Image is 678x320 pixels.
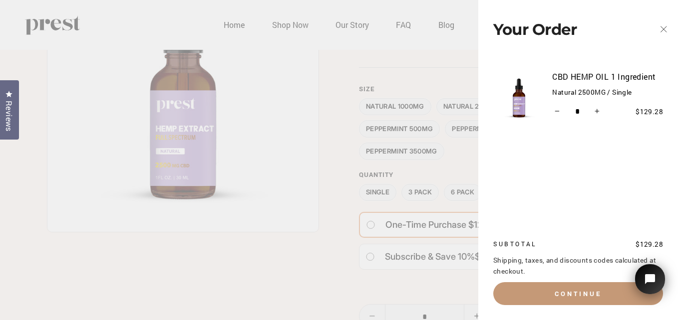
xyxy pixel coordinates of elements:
[2,101,15,132] span: Reviews
[552,104,563,120] button: Reduce item quantity by one
[622,250,678,320] iframe: Tidio Chat
[493,239,578,249] p: Subtotal
[552,83,663,98] span: Natural 2500MG / Single
[552,70,663,83] a: CBD HEMP OIL 1 Ingredient
[578,239,663,250] p: $129.28
[592,104,602,120] button: Increase item quantity by one
[493,72,545,123] img: CBD HEMP OIL 1 Ingredient
[493,255,663,277] p: Shipping, taxes, and discounts codes calculated at checkout.
[552,104,602,120] input: quantity
[493,6,634,53] div: Your Order
[636,107,663,116] span: $129.28
[493,282,663,305] button: Continue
